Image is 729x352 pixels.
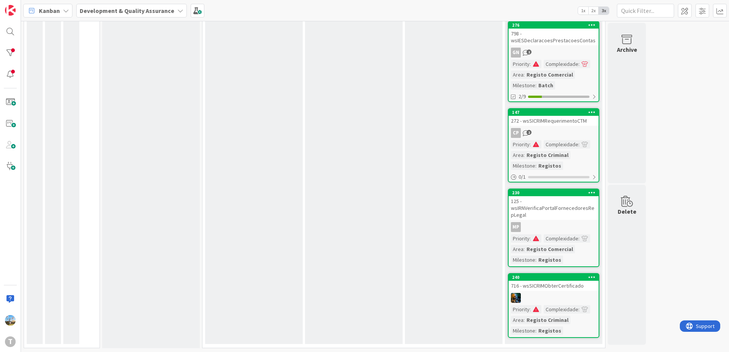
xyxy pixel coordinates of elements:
div: Milestone [511,162,535,170]
input: Quick Filter... [617,4,674,18]
span: : [530,305,531,314]
div: CP [509,128,599,138]
span: : [530,234,531,243]
div: 276 [512,22,599,28]
a: 230125 - wsIRNVerificaPortalFornecedoresRepLegalMPPriority:Complexidade:Area:Registo ComercialMil... [508,189,599,267]
span: : [523,70,525,79]
span: : [535,326,536,335]
div: Milestone [511,81,535,90]
div: 147 [509,109,599,116]
div: 240716 - wsSICRIMObterCertificado [509,274,599,291]
div: Area [511,245,523,253]
div: GN [509,48,599,58]
div: Registos [536,162,563,170]
div: Registo Comercial [525,70,575,79]
div: Priority [511,60,530,68]
div: CP [511,128,521,138]
div: 230 [512,190,599,195]
div: Complexidade [544,234,578,243]
span: 2x [588,7,599,14]
span: 2 [527,130,531,135]
div: Batch [536,81,555,90]
span: : [523,151,525,159]
div: Complexidade [544,305,578,314]
span: Support [16,1,35,10]
span: : [578,234,580,243]
div: Registos [536,256,563,264]
div: Milestone [511,256,535,264]
span: : [578,140,580,149]
div: Registo Criminal [525,151,570,159]
div: 240 [512,275,599,280]
div: 230 [509,189,599,196]
span: 2 [527,50,531,54]
span: : [578,305,580,314]
img: DG [5,315,16,326]
div: Area [511,316,523,324]
div: 240 [509,274,599,281]
div: 230125 - wsIRNVerificaPortalFornecedoresRepLegal [509,189,599,220]
img: JC [511,293,521,303]
div: Priority [511,140,530,149]
div: T [5,336,16,347]
div: 716 - wsSICRIMObterCertificado [509,281,599,291]
a: 276798 - wsIESDeclaracoesPrestacoesContasGNPriority:Complexidade:Area:Registo ComercialMilestone:... [508,21,599,102]
div: Milestone [511,326,535,335]
span: : [523,316,525,324]
div: 0/1 [509,172,599,182]
div: Delete [618,207,636,216]
span: 2/9 [519,93,526,101]
div: GN [511,48,521,58]
span: : [535,256,536,264]
span: : [535,81,536,90]
div: MP [509,222,599,232]
span: 3x [599,7,609,14]
b: Development & Quality Assurance [80,7,174,14]
div: MP [511,222,521,232]
div: 798 - wsIESDeclaracoesPrestacoesContas [509,29,599,45]
div: Area [511,70,523,79]
div: 125 - wsIRNVerificaPortalFornecedoresRepLegal [509,196,599,220]
div: Complexidade [544,140,578,149]
div: Complexidade [544,60,578,68]
div: 276 [509,22,599,29]
div: Registo Comercial [525,245,575,253]
div: Area [511,151,523,159]
span: : [578,60,580,68]
div: 147 [512,110,599,115]
span: : [530,140,531,149]
img: Visit kanbanzone.com [5,5,16,16]
div: Priority [511,305,530,314]
div: 147272 - wsSICRIMRequerimentoCTM [509,109,599,126]
div: Archive [617,45,637,54]
span: Kanban [39,6,60,15]
div: 272 - wsSICRIMRequerimentoCTM [509,116,599,126]
span: 0 / 1 [519,173,526,181]
div: Registo Criminal [525,316,570,324]
a: 147272 - wsSICRIMRequerimentoCTMCPPriority:Complexidade:Area:Registo CriminalMilestone:Registos0/1 [508,108,599,182]
span: 1x [578,7,588,14]
div: Registos [536,326,563,335]
a: 240716 - wsSICRIMObterCertificadoJCPriority:Complexidade:Area:Registo CriminalMilestone:Registos [508,273,599,338]
span: : [523,245,525,253]
div: 276798 - wsIESDeclaracoesPrestacoesContas [509,22,599,45]
span: : [535,162,536,170]
div: Priority [511,234,530,243]
div: JC [509,293,599,303]
span: : [530,60,531,68]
